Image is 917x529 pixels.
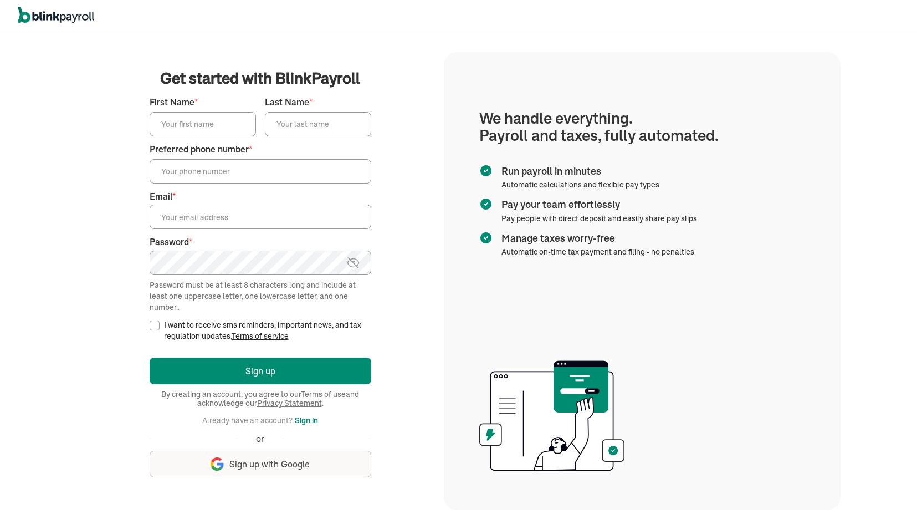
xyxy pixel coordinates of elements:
span: or [256,433,264,445]
button: Sign in [295,414,318,427]
span: Manage taxes worry-free [501,231,690,246]
input: Your last name [265,112,371,136]
img: illustration [479,357,625,475]
label: Email [150,190,371,203]
img: logo [18,7,94,23]
button: Sign up [150,358,371,384]
input: Your email address [150,205,371,229]
label: First Name [150,96,256,109]
span: Run payroll in minutes [501,164,655,179]
img: checkmark [479,197,493,211]
a: Privacy Statement [257,398,322,408]
label: I want to receive sms reminders, important news, and tax regulation updates. [164,319,371,342]
div: Password must be at least 8 characters long and include at least one uppercase letter, one lowerc... [150,279,371,313]
span: By creating an account, you agree to our and acknowledge our . [150,390,371,408]
span: Sign up with Google [229,458,310,471]
img: checkmark [479,231,493,245]
span: Automatic on-time tax payment and filing - no penalties [501,247,694,257]
span: Pay people with direct deposit and easily share pay slips [501,213,697,223]
img: checkmark [479,164,493,177]
input: Your first name [150,112,256,136]
img: eye [346,256,360,269]
input: Your phone number [150,159,371,184]
a: Terms of use [301,389,346,399]
span: Get started with BlinkPayroll [160,67,360,89]
span: Already have an account? [202,415,293,425]
img: google [211,457,224,471]
span: Automatic calculations and flexible pay types [501,180,659,190]
label: Password [150,236,371,248]
span: Pay your team effortlessly [501,197,693,212]
a: Terms of service [232,331,289,341]
label: Last Name [265,96,371,109]
h1: We handle everything. Payroll and taxes, fully automated. [479,110,805,144]
button: Sign up with Google [150,451,371,477]
label: Preferred phone number [150,143,371,156]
